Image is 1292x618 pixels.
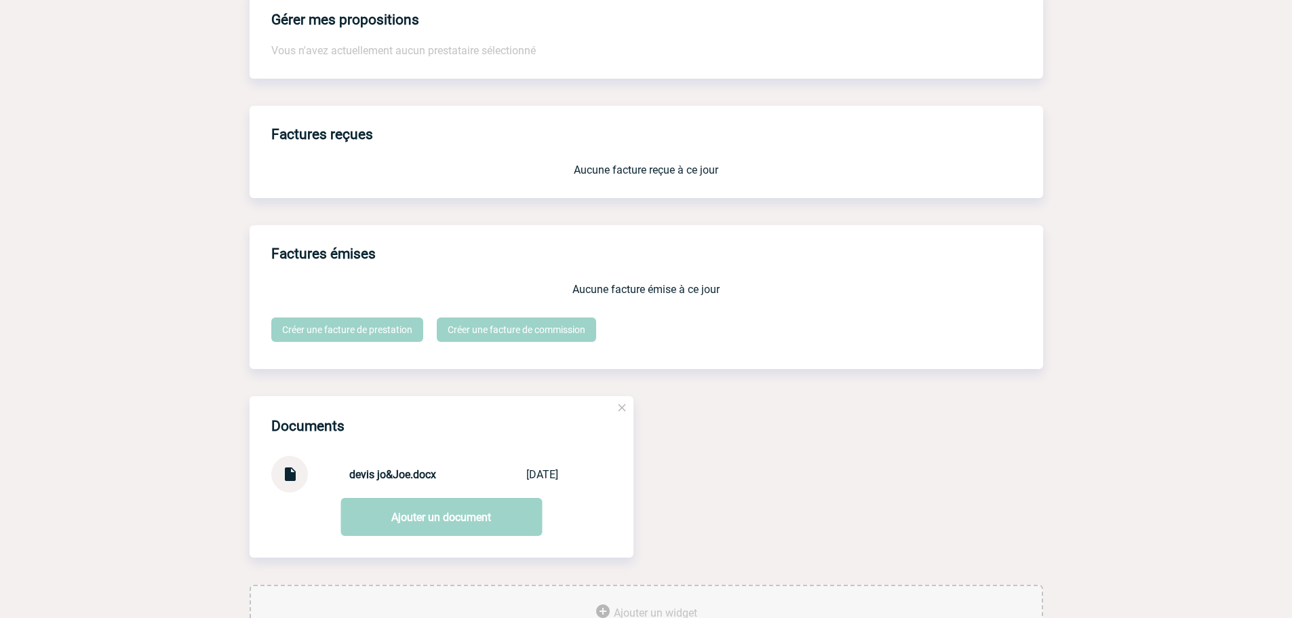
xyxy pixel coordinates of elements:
img: close.png [616,402,628,414]
p: Aucune facture reçue à ce jour [271,163,1021,176]
h3: Factures émises [271,236,1043,272]
div: [DATE] [526,468,558,481]
h4: Documents [271,418,345,434]
a: Créer une facture de commission [437,317,596,342]
h3: Factures reçues [271,117,1043,153]
a: Créer une facture de prestation [271,317,423,342]
p: Aucune facture émise à ce jour [271,283,1021,296]
a: Ajouter un document [340,498,542,536]
strong: devis jo&Joe.docx [349,468,436,481]
h4: Gérer mes propositions [271,12,419,28]
p: Vous n'avez actuellement aucun prestataire sélectionné [271,44,1021,57]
